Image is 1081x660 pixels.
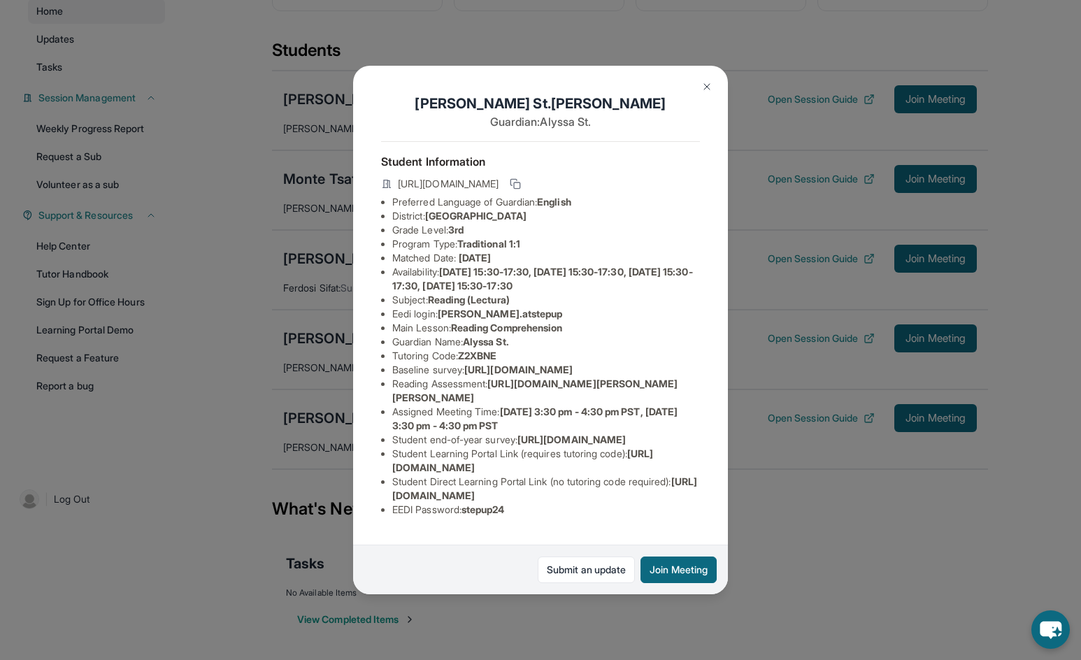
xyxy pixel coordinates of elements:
[392,377,700,405] li: Reading Assessment :
[461,503,505,515] span: stepup24
[457,238,520,250] span: Traditional 1:1
[392,195,700,209] li: Preferred Language of Guardian:
[537,196,571,208] span: English
[392,209,700,223] li: District:
[392,503,700,517] li: EEDI Password :
[538,557,635,583] a: Submit an update
[507,175,524,192] button: Copy link
[392,363,700,377] li: Baseline survey :
[392,237,700,251] li: Program Type:
[392,406,678,431] span: [DATE] 3:30 pm - 4:30 pm PST, [DATE] 3:30 pm - 4:30 pm PST
[392,293,700,307] li: Subject :
[392,321,700,335] li: Main Lesson :
[448,224,464,236] span: 3rd
[392,378,678,403] span: [URL][DOMAIN_NAME][PERSON_NAME][PERSON_NAME]
[438,308,563,320] span: [PERSON_NAME].atstepup
[392,447,700,475] li: Student Learning Portal Link (requires tutoring code) :
[640,557,717,583] button: Join Meeting
[381,94,700,113] h1: [PERSON_NAME] St.[PERSON_NAME]
[459,252,491,264] span: [DATE]
[392,223,700,237] li: Grade Level:
[392,265,700,293] li: Availability:
[392,349,700,363] li: Tutoring Code :
[451,322,562,333] span: Reading Comprehension
[392,251,700,265] li: Matched Date:
[701,81,713,92] img: Close Icon
[381,113,700,130] p: Guardian: Alyssa St.
[392,307,700,321] li: Eedi login :
[428,294,510,306] span: Reading (Lectura)
[464,364,573,375] span: [URL][DOMAIN_NAME]
[398,177,499,191] span: [URL][DOMAIN_NAME]
[392,266,693,292] span: [DATE] 15:30-17:30, [DATE] 15:30-17:30, [DATE] 15:30-17:30, [DATE] 15:30-17:30
[1031,610,1070,649] button: chat-button
[392,335,700,349] li: Guardian Name :
[517,433,626,445] span: [URL][DOMAIN_NAME]
[425,210,527,222] span: [GEOGRAPHIC_DATA]
[392,433,700,447] li: Student end-of-year survey :
[463,336,509,347] span: Alyssa St.
[392,475,700,503] li: Student Direct Learning Portal Link (no tutoring code required) :
[381,153,700,170] h4: Student Information
[458,350,496,361] span: Z2XBNE
[392,405,700,433] li: Assigned Meeting Time :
